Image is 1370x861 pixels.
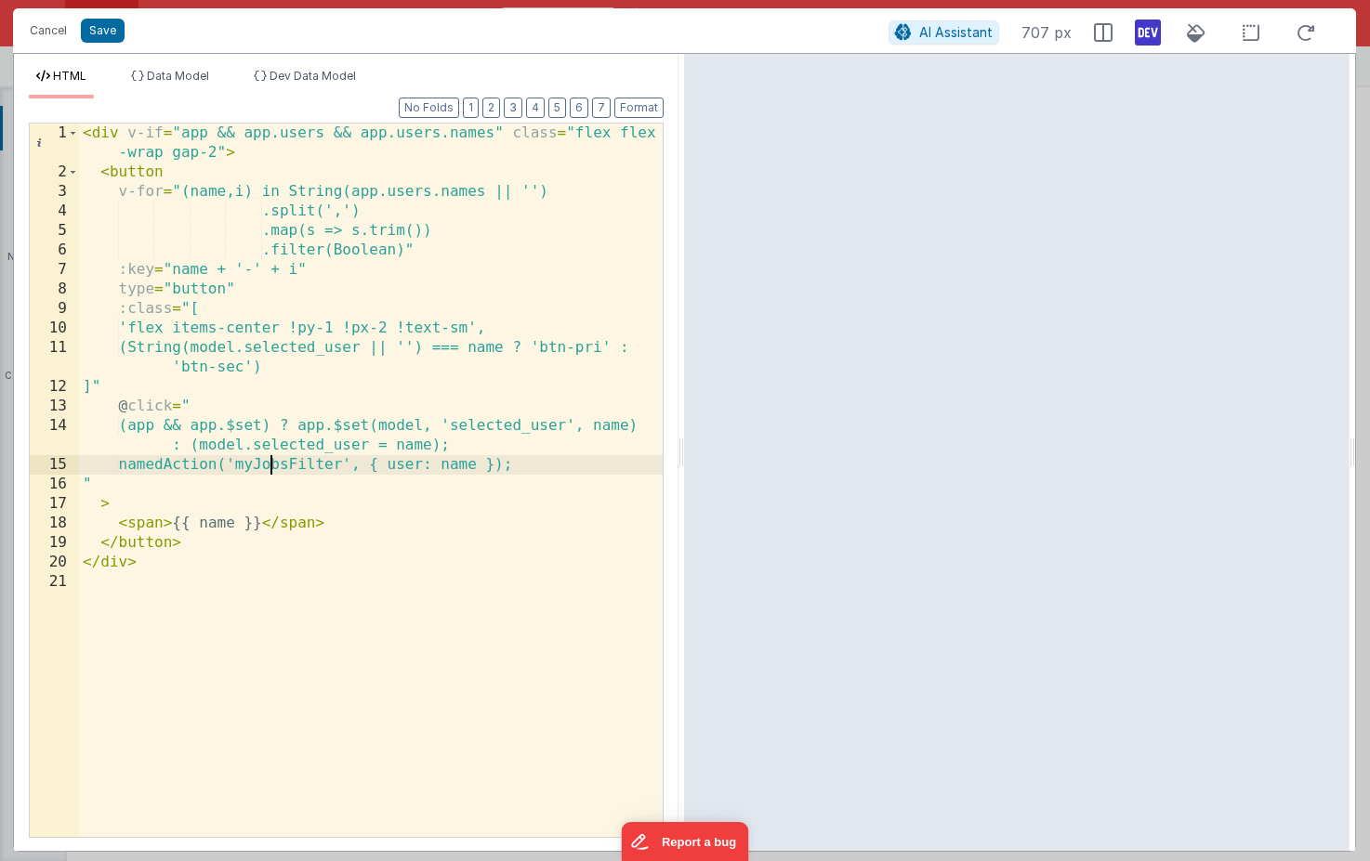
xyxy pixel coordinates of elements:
[30,475,79,494] div: 16
[30,455,79,475] div: 15
[270,69,356,83] span: Dev Data Model
[30,319,79,338] div: 10
[30,163,79,182] div: 2
[592,98,611,118] button: 7
[482,98,500,118] button: 2
[30,494,79,514] div: 17
[622,822,749,861] iframe: Marker.io feedback button
[919,24,993,40] span: AI Assistant
[548,98,566,118] button: 5
[463,98,479,118] button: 1
[30,260,79,280] div: 7
[30,202,79,221] div: 4
[30,182,79,202] div: 3
[1021,21,1072,44] span: 707 px
[889,20,999,45] button: AI Assistant
[20,18,76,44] button: Cancel
[30,241,79,260] div: 6
[30,124,79,163] div: 1
[30,338,79,377] div: 11
[504,98,522,118] button: 3
[570,98,588,118] button: 6
[526,98,545,118] button: 4
[53,69,86,83] span: HTML
[30,514,79,533] div: 18
[30,533,79,553] div: 19
[81,19,125,43] button: Save
[30,553,79,572] div: 20
[30,377,79,397] div: 12
[399,98,459,118] button: No Folds
[30,299,79,319] div: 9
[147,69,209,83] span: Data Model
[30,572,79,592] div: 21
[30,397,79,416] div: 13
[30,416,79,455] div: 14
[30,280,79,299] div: 8
[614,98,664,118] button: Format
[30,221,79,241] div: 5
